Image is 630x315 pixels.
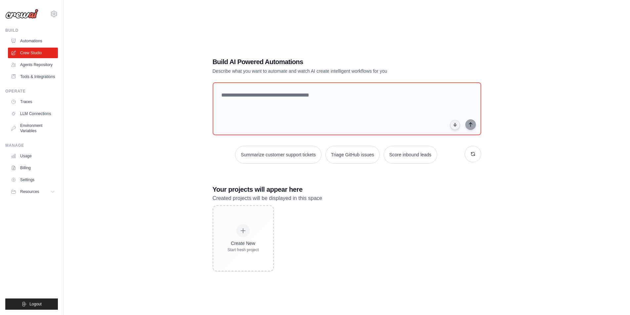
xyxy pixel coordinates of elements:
[213,57,435,66] h1: Build AI Powered Automations
[8,186,58,197] button: Resources
[213,194,481,203] p: Created projects will be displayed in this space
[5,89,58,94] div: Operate
[8,108,58,119] a: LLM Connections
[325,146,380,164] button: Triage GitHub issues
[20,189,39,194] span: Resources
[8,59,58,70] a: Agents Repository
[8,48,58,58] a: Crew Studio
[213,68,435,74] p: Describe what you want to automate and watch AI create intelligent workflows for you
[5,28,58,33] div: Build
[8,163,58,173] a: Billing
[8,97,58,107] a: Traces
[5,298,58,310] button: Logout
[450,120,460,130] button: Click to speak your automation idea
[8,151,58,161] a: Usage
[8,120,58,136] a: Environment Variables
[384,146,437,164] button: Score inbound leads
[8,175,58,185] a: Settings
[213,185,481,194] h3: Your projects will appear here
[5,143,58,148] div: Manage
[8,71,58,82] a: Tools & Integrations
[8,36,58,46] a: Automations
[5,9,38,19] img: Logo
[465,146,481,162] button: Get new suggestions
[29,301,42,307] span: Logout
[228,240,259,247] div: Create New
[228,247,259,253] div: Start fresh project
[235,146,321,164] button: Summarize customer support tickets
